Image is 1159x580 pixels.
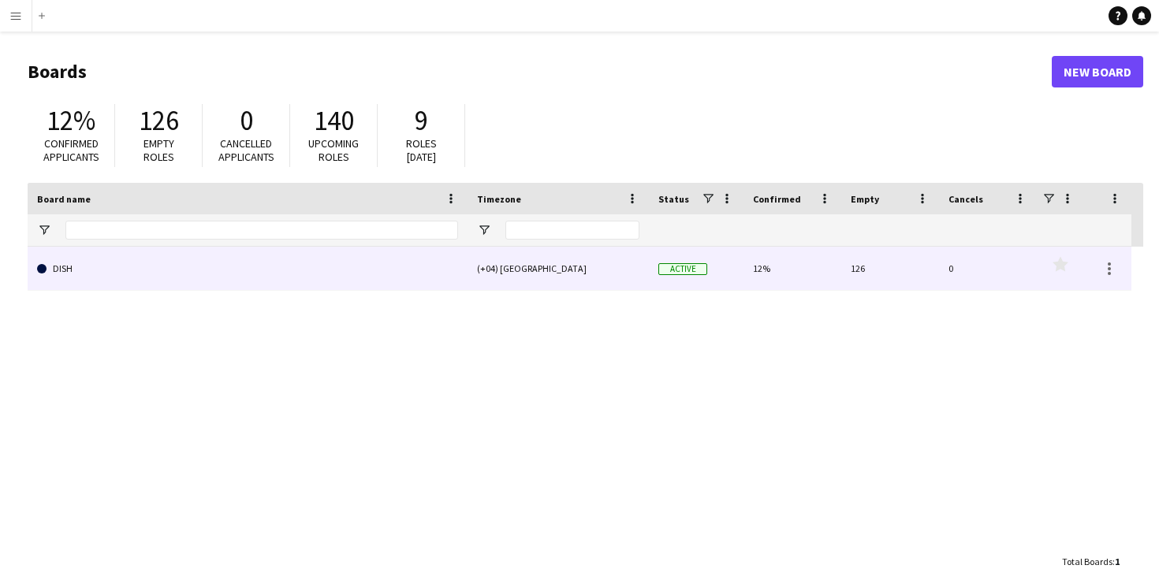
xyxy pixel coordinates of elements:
[477,193,521,205] span: Timezone
[415,103,428,138] span: 9
[218,136,274,164] span: Cancelled applicants
[143,136,174,164] span: Empty roles
[37,247,458,291] a: DISH
[37,223,51,237] button: Open Filter Menu
[477,223,491,237] button: Open Filter Menu
[1115,556,1120,567] span: 1
[948,193,983,205] span: Cancels
[841,247,939,290] div: 126
[139,103,179,138] span: 126
[308,136,359,164] span: Upcoming roles
[314,103,354,138] span: 140
[658,263,707,275] span: Active
[240,103,253,138] span: 0
[939,247,1037,290] div: 0
[743,247,841,290] div: 12%
[753,193,801,205] span: Confirmed
[47,103,95,138] span: 12%
[1052,56,1143,87] a: New Board
[406,136,437,164] span: Roles [DATE]
[65,221,458,240] input: Board name Filter Input
[1062,546,1120,577] div: :
[658,193,689,205] span: Status
[43,136,99,164] span: Confirmed applicants
[468,247,649,290] div: (+04) [GEOGRAPHIC_DATA]
[37,193,91,205] span: Board name
[851,193,879,205] span: Empty
[1062,556,1112,567] span: Total Boards
[28,60,1052,84] h1: Boards
[505,221,639,240] input: Timezone Filter Input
